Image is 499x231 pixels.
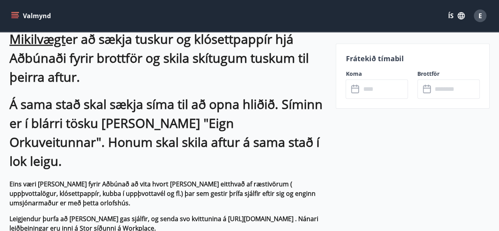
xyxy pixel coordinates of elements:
ins: Mikilvægt [9,30,65,47]
button: E [471,6,490,25]
strong: Á sama stað skal sækja síma til að opna hliðið. Síminn er í blárri tösku [PERSON_NAME] "Eign Orku... [9,96,323,169]
strong: er að sækja tuskur og klósettpappír hjá Aðbúnaði fyrir brottför og skila skítugum tuskum til þeir... [9,30,309,85]
span: E [478,11,482,20]
p: Frátekið tímabil [346,53,480,64]
label: Koma [346,70,408,78]
button: ÍS [444,9,469,23]
label: Brottför [417,70,480,78]
strong: Eins væri [PERSON_NAME] fyrir Aðbúnað að vita hvort [PERSON_NAME] eitthvað af ræstivörum ( uppþvo... [9,180,316,207]
button: menu [9,9,54,23]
